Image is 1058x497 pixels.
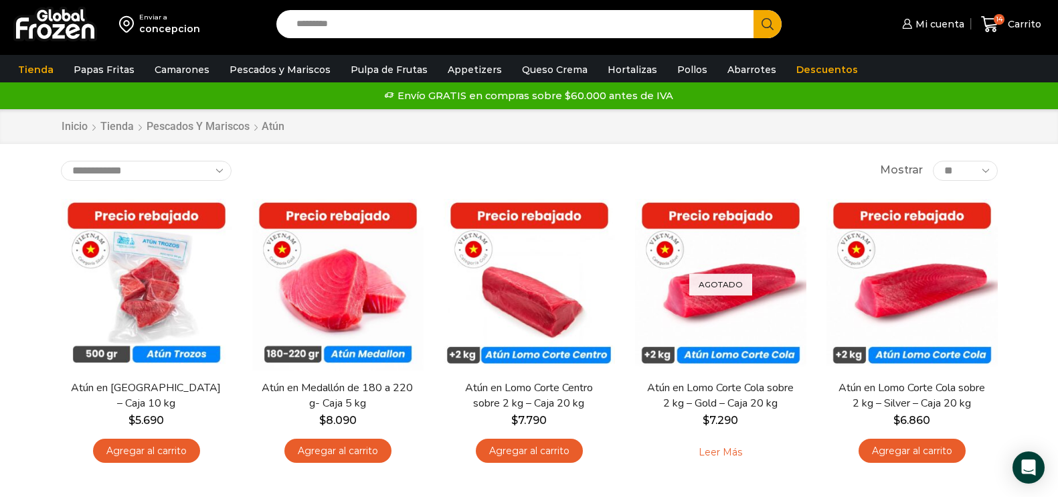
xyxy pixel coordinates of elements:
[93,439,200,464] a: Agregar al carrito: “Atún en Trozos - Caja 10 kg”
[834,380,988,411] a: Atún en Lomo Corte Cola sobre 2 kg – Silver – Caja 20 kg
[61,119,88,135] a: Inicio
[678,439,763,467] a: Leé más sobre “Atún en Lomo Corte Cola sobre 2 kg - Gold – Caja 20 kg”
[67,57,141,82] a: Papas Fritas
[790,57,865,82] a: Descuentos
[1012,451,1045,484] div: Open Intercom Messenger
[703,414,709,427] span: $
[69,380,223,411] a: Atún en [GEOGRAPHIC_DATA] – Caja 10 kg
[899,11,964,38] a: Mi cuenta
[452,380,606,411] a: Atún en Lomo Corte Centro sobre 2 kg – Caja 20 kg
[139,22,200,35] div: concepcion
[441,57,509,82] a: Appetizers
[319,414,357,427] bdi: 8.090
[601,57,664,82] a: Hortalizas
[671,57,714,82] a: Pollos
[511,414,547,427] bdi: 7.790
[100,119,135,135] a: Tienda
[128,414,164,427] bdi: 5.690
[148,57,216,82] a: Camarones
[1004,17,1041,31] span: Carrito
[978,9,1045,40] a: 14 Carrito
[912,17,964,31] span: Mi cuenta
[703,414,738,427] bdi: 7.290
[319,414,326,427] span: $
[689,273,752,295] p: Agotado
[139,13,200,22] div: Enviar a
[11,57,60,82] a: Tienda
[643,380,797,411] a: Atún en Lomo Corte Cola sobre 2 kg – Gold – Caja 20 kg
[262,120,284,133] h1: Atún
[284,439,391,464] a: Agregar al carrito: “Atún en Medallón de 180 a 220 g- Caja 5 kg”
[721,57,783,82] a: Abarrotes
[880,163,923,178] span: Mostrar
[893,414,930,427] bdi: 6.860
[61,119,284,135] nav: Breadcrumb
[61,161,232,181] select: Pedido de la tienda
[859,439,966,464] a: Agregar al carrito: “Atún en Lomo Corte Cola sobre 2 kg - Silver - Caja 20 kg”
[128,414,135,427] span: $
[476,439,583,464] a: Agregar al carrito: “Atún en Lomo Corte Centro sobre 2 kg - Caja 20 kg”
[260,380,414,411] a: Atún en Medallón de 180 a 220 g- Caja 5 kg
[344,57,434,82] a: Pulpa de Frutas
[511,414,518,427] span: $
[893,414,900,427] span: $
[754,10,782,38] button: Search button
[223,57,337,82] a: Pescados y Mariscos
[994,14,1004,25] span: 14
[515,57,594,82] a: Queso Crema
[146,119,250,135] a: Pescados y Mariscos
[119,13,139,35] img: address-field-icon.svg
